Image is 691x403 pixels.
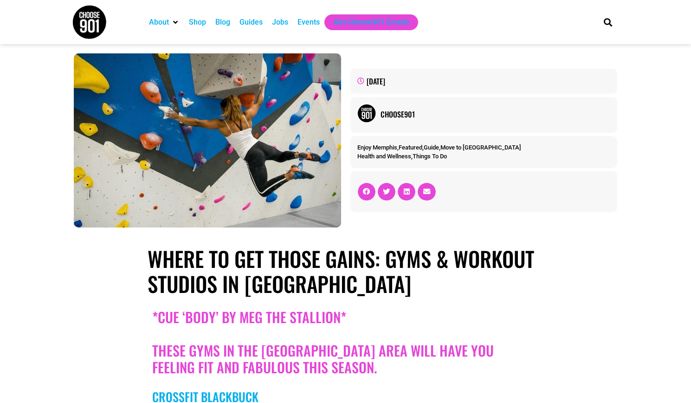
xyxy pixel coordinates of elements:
[149,17,169,28] a: About
[367,76,385,87] time: [DATE]
[357,104,376,123] img: Picture of Choose901
[381,109,611,120] a: Choose901
[399,144,422,151] a: Featured
[152,309,539,376] h2: *CUE ‘BODY’ BY MEG THE STALLION* THESE GYMS IN THE [GEOGRAPHIC_DATA] AREA WILL HAVE YOU FEELING F...
[440,144,521,151] a: Move to [GEOGRAPHIC_DATA]
[413,153,447,160] a: Things To Do
[357,153,447,160] span: ,
[424,144,439,151] a: Guide
[358,183,375,201] div: Share on facebook
[148,246,543,296] h1: Where to Get Those Gains: Gyms & Workout Studios in [GEOGRAPHIC_DATA]
[418,183,435,201] div: Share on email
[144,14,184,30] div: About
[189,17,206,28] a: Shop
[378,183,395,201] div: Share on twitter
[600,14,615,30] div: Search
[334,17,409,28] a: Get Choose901 Emails
[215,17,230,28] a: Blog
[357,144,397,151] a: Enjoy Memphis
[272,17,288,28] a: Jobs
[357,144,521,151] span: , , ,
[357,153,411,160] a: Health and Wellness
[144,14,588,30] nav: Main nav
[398,183,415,201] div: Share on linkedin
[297,17,320,28] a: Events
[239,17,263,28] a: Guides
